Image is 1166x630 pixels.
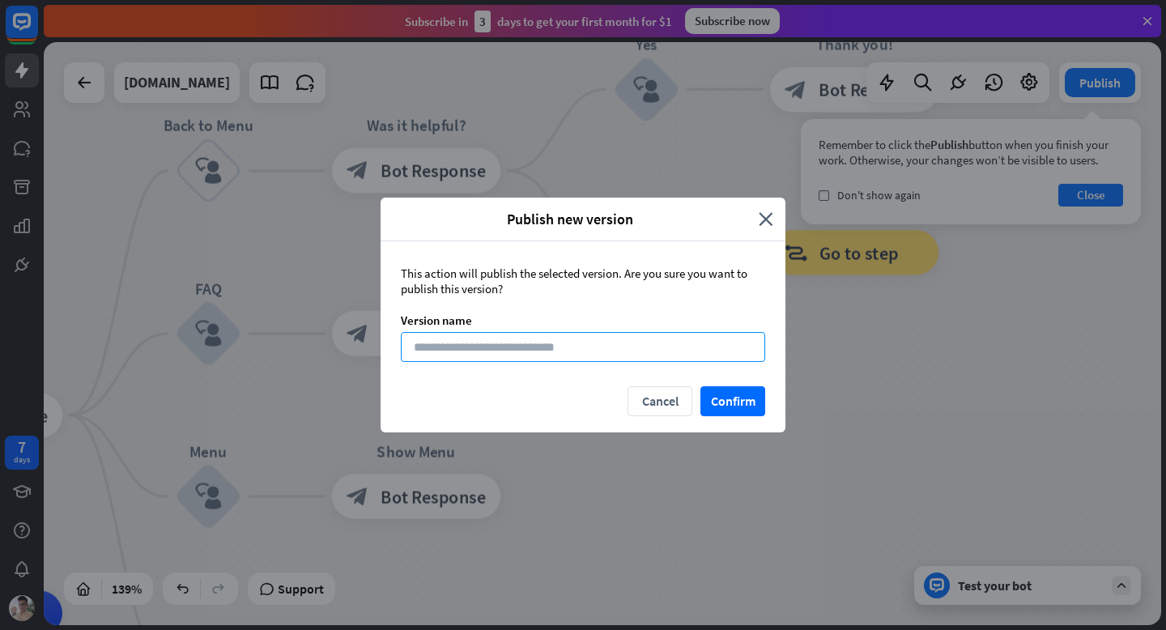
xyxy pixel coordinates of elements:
i: close [759,210,773,228]
button: Confirm [700,386,765,416]
button: Cancel [628,386,692,416]
button: Open LiveChat chat widget [13,6,62,55]
div: This action will publish the selected version. Are you sure you want to publish this version? [401,266,765,296]
span: Publish new version [393,210,747,228]
div: Version name [401,313,765,328]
